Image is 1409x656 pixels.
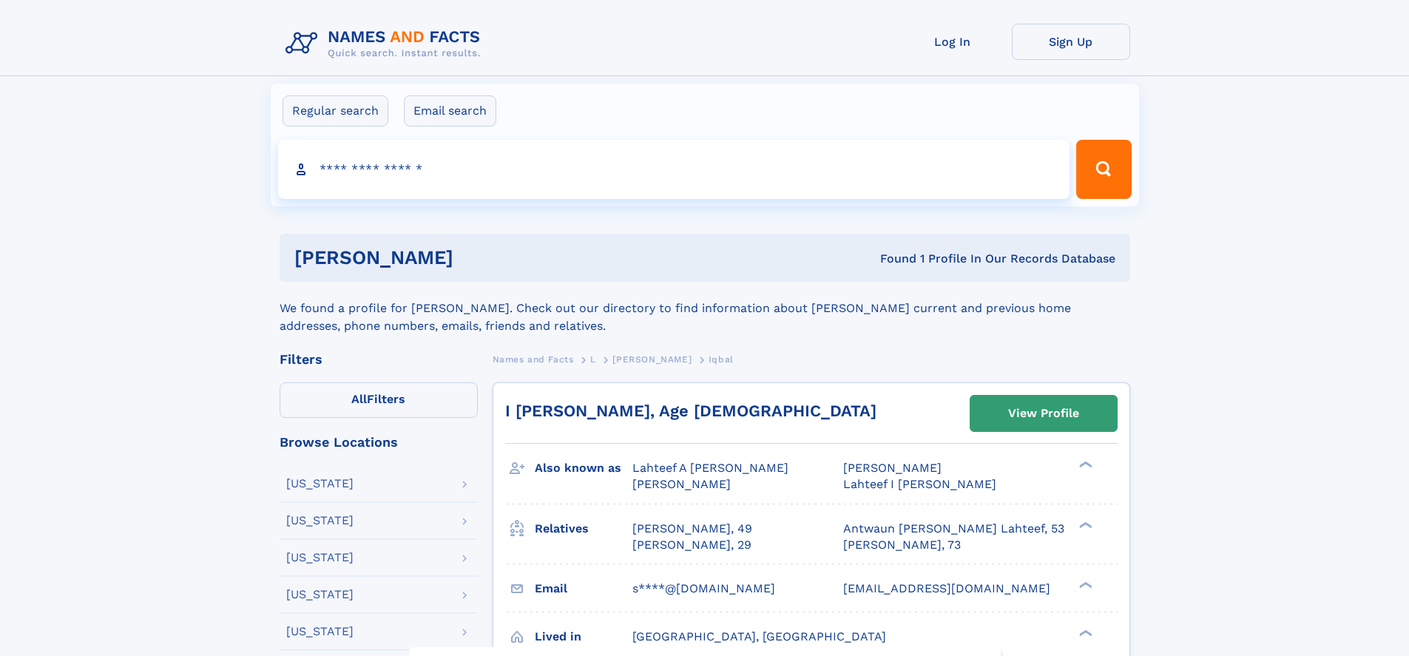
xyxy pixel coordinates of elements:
h3: Email [535,576,632,601]
div: [US_STATE] [286,626,354,638]
div: ❯ [1075,580,1093,589]
span: All [351,392,367,406]
a: Antwaun [PERSON_NAME] Lahteef, 53 [843,521,1064,537]
div: We found a profile for [PERSON_NAME]. Check out our directory to find information about [PERSON_N... [280,282,1130,335]
div: View Profile [1008,396,1079,430]
div: Filters [280,353,478,366]
a: Sign Up [1012,24,1130,60]
span: Lahteef I [PERSON_NAME] [843,477,996,491]
a: I [PERSON_NAME], Age [DEMOGRAPHIC_DATA] [505,402,876,420]
span: [GEOGRAPHIC_DATA], [GEOGRAPHIC_DATA] [632,629,886,643]
img: Logo Names and Facts [280,24,493,64]
span: [EMAIL_ADDRESS][DOMAIN_NAME] [843,581,1050,595]
a: [PERSON_NAME], 49 [632,521,752,537]
h3: Relatives [535,516,632,541]
a: Names and Facts [493,350,574,368]
span: [PERSON_NAME] [632,477,731,491]
label: Email search [404,95,496,126]
a: L [590,350,596,368]
span: [PERSON_NAME] [843,461,942,475]
div: ❯ [1075,520,1093,530]
div: ❯ [1075,628,1093,638]
label: Regular search [283,95,388,126]
div: ❯ [1075,460,1093,470]
input: search input [278,140,1070,199]
label: Filters [280,382,478,418]
div: [US_STATE] [286,478,354,490]
div: Found 1 Profile In Our Records Database [666,251,1115,267]
div: Browse Locations [280,436,478,449]
a: Log In [893,24,1012,60]
h1: [PERSON_NAME] [294,248,667,267]
a: [PERSON_NAME], 73 [843,537,961,553]
div: [US_STATE] [286,552,354,564]
span: L [590,354,596,365]
span: Iqbal [709,354,734,365]
span: Lahteef A [PERSON_NAME] [632,461,788,475]
h3: Also known as [535,456,632,481]
a: [PERSON_NAME], 29 [632,537,751,553]
div: [US_STATE] [286,515,354,527]
div: [US_STATE] [286,589,354,601]
a: View Profile [970,396,1117,431]
button: Search Button [1076,140,1131,199]
h3: Lived in [535,624,632,649]
a: [PERSON_NAME] [612,350,692,368]
span: [PERSON_NAME] [612,354,692,365]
